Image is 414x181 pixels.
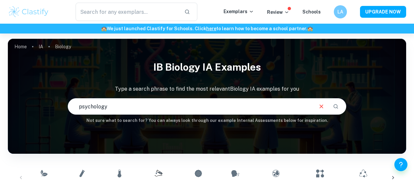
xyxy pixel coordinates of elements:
a: Home [14,42,27,51]
h6: Not sure what to search for? You can always look through our example Internal Assessments below f... [8,117,406,124]
h6: LA [337,8,344,15]
p: Review [267,9,289,16]
span: 🏫 [101,26,107,31]
a: here [206,26,216,31]
p: Exemplars [224,8,254,15]
button: UPGRADE NOW [360,6,406,18]
p: Biology [55,43,71,50]
a: IA [39,42,43,51]
img: Clastify logo [8,5,49,18]
input: Search for any exemplars... [76,3,179,21]
input: E.g. photosynthesis, coffee and protein, HDI and diabetes... [68,97,313,116]
button: Help and Feedback [394,158,407,171]
a: Schools [302,9,321,14]
h6: We just launched Clastify for Schools. Click to learn how to become a school partner. [1,25,413,32]
span: 🏫 [307,26,313,31]
p: Type a search phrase to find the most relevant Biology IA examples for you [8,85,406,93]
button: Clear [315,100,328,113]
button: LA [334,5,347,18]
button: Search [330,101,341,112]
h1: IB Biology IA examples [8,57,406,77]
